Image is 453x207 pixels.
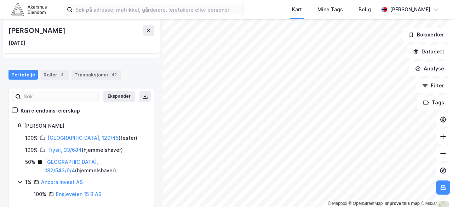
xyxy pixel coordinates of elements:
[390,5,430,14] div: [PERSON_NAME]
[103,91,135,102] button: Ekspander
[25,146,38,154] div: 100%
[41,179,83,185] a: Ancora Invest AS
[416,79,450,93] button: Filter
[21,107,80,115] div: Kun eiendoms-eierskap
[25,134,38,142] div: 100%
[24,122,145,130] div: [PERSON_NAME]
[11,3,47,16] img: akershus-eiendom-logo.9091f326c980b4bce74ccdd9f866810c.svg
[8,39,25,47] div: [DATE]
[385,201,420,206] a: Improve this map
[71,70,121,80] div: Transaksjoner
[418,173,453,207] iframe: Chat Widget
[45,159,98,173] a: [GEOGRAPHIC_DATA], 182/543/0/4
[110,71,118,78] div: 42
[349,201,383,206] a: OpenStreetMap
[292,5,302,14] div: Kart
[47,146,123,154] div: ( hjemmelshaver )
[73,4,243,15] input: Søk på adresse, matrikkel, gårdeiere, leietakere eller personer
[47,134,137,142] div: ( fester )
[402,28,450,42] button: Bokmerker
[8,25,67,36] div: [PERSON_NAME]
[59,71,66,78] div: 4
[45,158,145,175] div: ( hjemmelshaver )
[359,5,371,14] div: Bolig
[418,173,453,207] div: Kontrollprogram for chat
[8,70,38,80] div: Portefølje
[47,147,82,153] a: Trysil, 33/684
[417,96,450,110] button: Tags
[41,70,69,80] div: Roller
[47,135,119,141] a: [GEOGRAPHIC_DATA], 129/45
[328,201,347,206] a: Mapbox
[25,178,31,186] div: 1%
[34,190,46,199] div: 100%
[407,45,450,59] button: Datasett
[317,5,343,14] div: Mine Tags
[25,158,35,166] div: 50%
[56,191,102,197] a: Ensjøveien 15 B AS
[21,91,98,102] input: Søk
[409,62,450,76] button: Analyse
